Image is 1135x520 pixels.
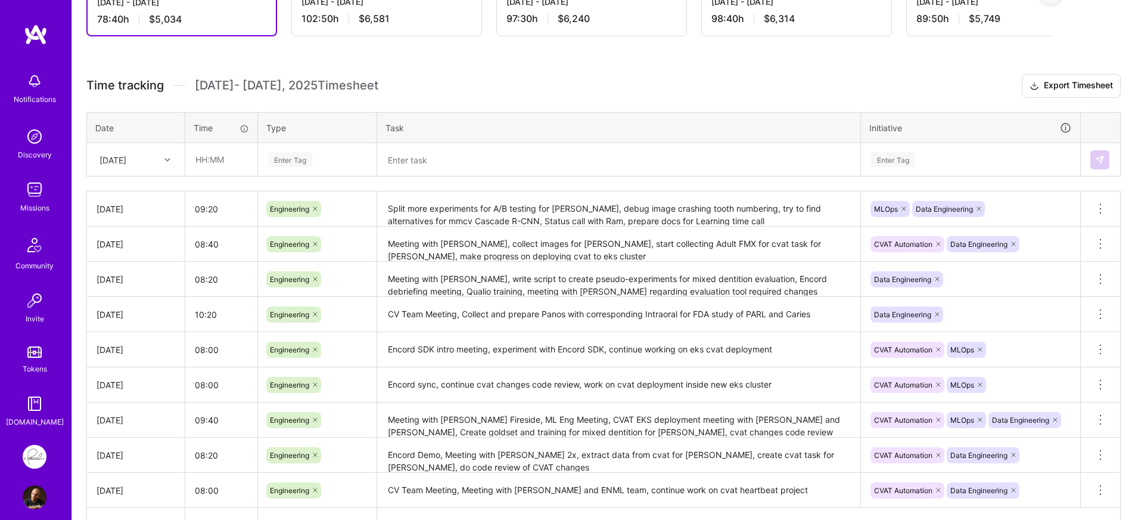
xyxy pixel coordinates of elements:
span: CVAT Automation [874,345,932,354]
div: [DATE] [97,308,175,321]
span: Data Engineering [950,240,1007,249]
input: HH:MM [185,299,257,330]
span: Data Engineering [916,205,973,213]
div: [DATE] [97,414,175,426]
div: 97:30 h [506,13,677,25]
span: Time tracking [86,78,164,93]
textarea: CV Team Meeting, Collect and prepare Panos with corresponding Intraoral for FDA study of PARL and... [378,298,859,331]
span: $6,314 [764,13,795,25]
textarea: Split more experiments for A/B testing for [PERSON_NAME], debug image crashing tooth numbering, t... [378,193,859,225]
span: CVAT Automation [874,240,932,249]
span: $5,034 [149,13,182,26]
div: Notifications [14,93,56,106]
div: Time [194,122,249,134]
span: Engineering [270,380,309,389]
span: Data Engineering [992,416,1049,425]
img: Pearl: ML Engineering Team [23,445,46,469]
span: CVAT Automation [874,451,932,460]
div: [DATE] [97,484,175,497]
div: Enter Tag [871,150,915,169]
textarea: Encord SDK intro meeting, experiment with Encord SDK, continue working on eks cvat deployment [378,333,859,366]
span: Engineering [270,240,309,249]
textarea: Encord Demo, Meeting with [PERSON_NAME] 2x, extract data from cvat for [PERSON_NAME], create cvat... [378,439,859,472]
img: bell [23,69,46,93]
span: Data Engineering [874,310,931,319]
input: HH:MM [185,369,257,401]
textarea: Encord sync, continue cvat changes code review, work on cvat deployment inside new eks cluster [378,369,859,401]
img: guide book [23,392,46,416]
span: $5,749 [969,13,1000,25]
span: Engineering [270,205,309,213]
button: Export Timesheet [1022,74,1121,98]
div: 98:40 h [711,13,882,25]
div: [DATE] [99,153,126,166]
div: 89:50 h [916,13,1087,25]
textarea: Meeting with [PERSON_NAME] Fireside, ML Eng Meeting, CVAT EKS deployment meeting with [PERSON_NAM... [378,404,859,437]
i: icon Download [1030,80,1039,92]
span: [DATE] - [DATE] , 2025 Timesheet [195,78,378,93]
span: Engineering [270,416,309,425]
img: Invite [23,289,46,312]
div: Initiative [869,121,1072,135]
span: MLOps [950,345,974,354]
span: Data Engineering [950,486,1007,495]
img: tokens [27,346,42,358]
span: Engineering [270,310,309,319]
a: User Avatar [20,485,49,509]
span: CVAT Automation [874,416,932,425]
textarea: Meeting with [PERSON_NAME], collect images for [PERSON_NAME], start collecting Adult FMX for cvat... [378,228,859,261]
div: Enter Tag [268,150,312,169]
span: MLOps [950,380,974,389]
div: [DATE] [97,238,175,250]
div: [DOMAIN_NAME] [6,416,64,428]
div: 78:40 h [97,13,266,26]
i: icon Chevron [164,157,170,163]
th: Type [258,112,377,143]
div: [DATE] [97,203,175,215]
img: teamwork [23,178,46,202]
th: Date [87,112,185,143]
input: HH:MM [185,439,257,471]
div: [DATE] [97,273,175,286]
img: Community [20,231,49,259]
div: [DATE] [97,343,175,356]
a: Pearl: ML Engineering Team [20,445,49,469]
input: HH:MM [186,144,257,175]
input: HH:MM [185,475,257,506]
span: CVAT Automation [874,380,932,389]
span: CVAT Automation [874,486,932,495]
div: Discovery [18,148,52,161]
div: Missions [20,202,49,214]
span: $6,581 [359,13,390,25]
span: Engineering [270,451,309,460]
img: Submit [1095,155,1105,165]
input: HH:MM [185,404,257,436]
textarea: CV Team Meeting, Meeting with [PERSON_NAME] and ENML team, continue work on cvat heartbeat project [378,474,859,507]
img: discovery [23,125,46,148]
input: HH:MM [185,228,257,260]
input: HH:MM [185,264,257,295]
div: Tokens [23,363,47,375]
input: HH:MM [185,193,257,225]
div: 102:50 h [301,13,472,25]
div: [DATE] [97,449,175,462]
div: [DATE] [97,379,175,391]
div: Community [15,259,54,272]
span: Engineering [270,275,309,284]
span: Data Engineering [874,275,931,284]
span: Data Engineering [950,451,1007,460]
input: HH:MM [185,334,257,366]
th: Task [377,112,861,143]
span: Engineering [270,486,309,495]
img: logo [24,24,48,45]
span: MLOps [874,205,898,213]
img: User Avatar [23,485,46,509]
span: MLOps [950,416,974,425]
span: $6,240 [558,13,590,25]
span: Engineering [270,345,309,354]
div: Invite [26,312,44,325]
textarea: Meeting with [PERSON_NAME], write script to create pseudo-experiments for mixed dentition evaluat... [378,263,859,296]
